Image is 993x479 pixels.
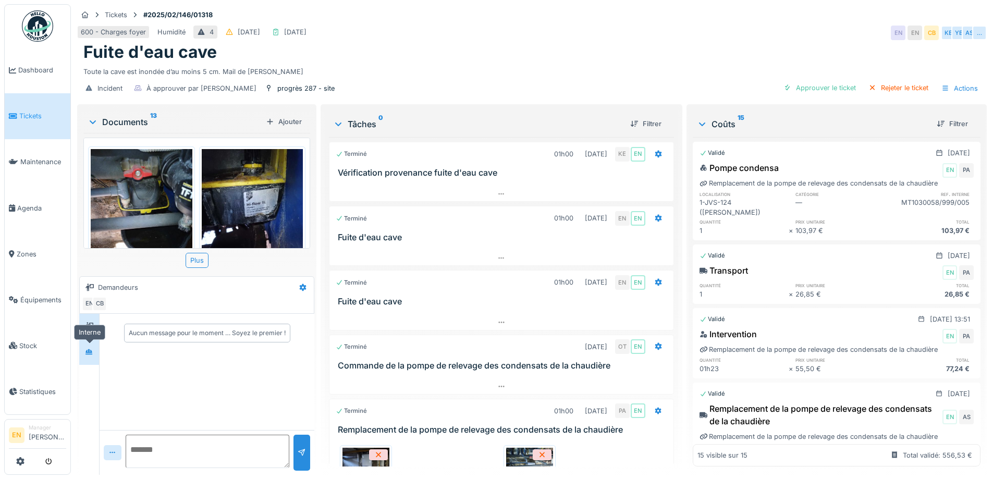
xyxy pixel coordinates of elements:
div: Plus [186,253,209,268]
div: Coûts [697,118,928,130]
div: 01h00 [554,149,573,159]
div: Validé [700,251,725,260]
div: 77,24 € [885,364,974,374]
div: 01h00 [554,277,573,287]
div: YE [951,26,966,40]
div: [DATE] [948,148,970,158]
div: [DATE] [585,277,607,287]
div: EN [631,211,645,226]
div: Toute la cave est inondée d’au moins 5 cm. Mail de [PERSON_NAME] [83,63,980,77]
div: Validé [700,389,725,398]
a: Stock [5,323,70,369]
h6: quantité [700,282,789,289]
div: 55,50 € [795,364,885,374]
div: [DATE] [585,406,607,416]
a: Équipements [5,277,70,323]
div: [DATE] [284,27,307,37]
div: EN [942,265,957,280]
div: [DATE] [585,342,607,352]
div: Aucun message pour le moment … Soyez le premier ! [129,328,286,338]
h6: localisation [700,191,789,198]
div: [DATE] [585,213,607,223]
span: Maintenance [20,157,66,167]
div: Filtrer [933,117,972,131]
h6: catégorie [795,191,885,198]
div: × [789,226,795,236]
a: Agenda [5,185,70,231]
div: — [795,198,885,217]
div: EN [82,297,96,311]
div: EN [615,275,630,290]
div: [DATE] [948,389,970,399]
div: Remplacement de la pompe de relevage des condensats de la chaudière [700,345,938,354]
div: 15 visible sur 15 [697,450,747,460]
h6: total [885,282,974,289]
div: 103,97 € [795,226,885,236]
div: EN [631,339,645,354]
div: CB [924,26,939,40]
h3: Fuite d'eau cave [338,297,669,306]
div: EN [631,403,645,418]
div: 1 [700,226,789,236]
h6: total [885,357,974,363]
span: Tickets [19,111,66,121]
h6: ref. interne [885,191,974,198]
div: Remplacement de la pompe de relevage des condensats de la chaudière [700,178,938,188]
div: 4 [210,27,214,37]
div: 01h23 [700,364,789,374]
div: Rejeter le ticket [864,81,933,95]
div: PA [959,163,974,178]
h3: Vérification provenance fuite d'eau cave [338,168,669,178]
span: Équipements [20,295,66,305]
div: Interne [74,325,105,340]
div: KE [941,26,955,40]
div: Validé [700,315,725,324]
div: EN [615,211,630,226]
div: 26,85 € [795,289,885,299]
div: Terminé [336,214,367,223]
h6: total [885,218,974,225]
div: PA [959,265,974,280]
sup: 13 [150,116,157,128]
div: Tickets [105,10,127,20]
div: Terminé [336,278,367,287]
h6: quantité [700,357,789,363]
div: progrès 287 - site [277,83,335,93]
div: EN [942,410,957,424]
h6: prix unitaire [795,218,885,225]
a: EN Manager[PERSON_NAME] [9,424,66,449]
a: Zones [5,231,70,277]
sup: 15 [738,118,744,130]
div: … [972,26,987,40]
div: EN [942,163,957,178]
div: Transport [700,264,748,277]
h6: prix unitaire [795,282,885,289]
div: EN [942,329,957,343]
span: Dashboard [18,65,66,75]
div: Pompe condensa [700,162,779,174]
div: × [789,364,795,374]
strong: #2025/02/146/01318 [139,10,217,20]
div: Terminé [336,342,367,351]
div: [DATE] 13:51 [930,314,970,324]
div: Actions [937,81,983,96]
div: PA [615,403,630,418]
div: AS [959,410,974,424]
img: lrdpyqbn00bo2jnk2sjw7nhflvs5 [91,149,192,284]
div: Remplacement de la pompe de relevage des condensats de la chaudière [700,432,938,441]
a: Dashboard [5,47,70,93]
div: Ajouter [262,115,306,129]
div: KE [615,147,630,162]
div: 01h00 [554,406,573,416]
div: Terminé [336,150,367,158]
div: AS [962,26,976,40]
div: À approuver par [PERSON_NAME] [146,83,256,93]
span: Statistiques [19,387,66,397]
sup: 0 [378,118,383,130]
div: EN [631,275,645,290]
div: EN [891,26,905,40]
div: Documents [88,116,262,128]
div: [DATE] [585,149,607,159]
div: 01h00 [554,213,573,223]
div: 103,97 € [885,226,974,236]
